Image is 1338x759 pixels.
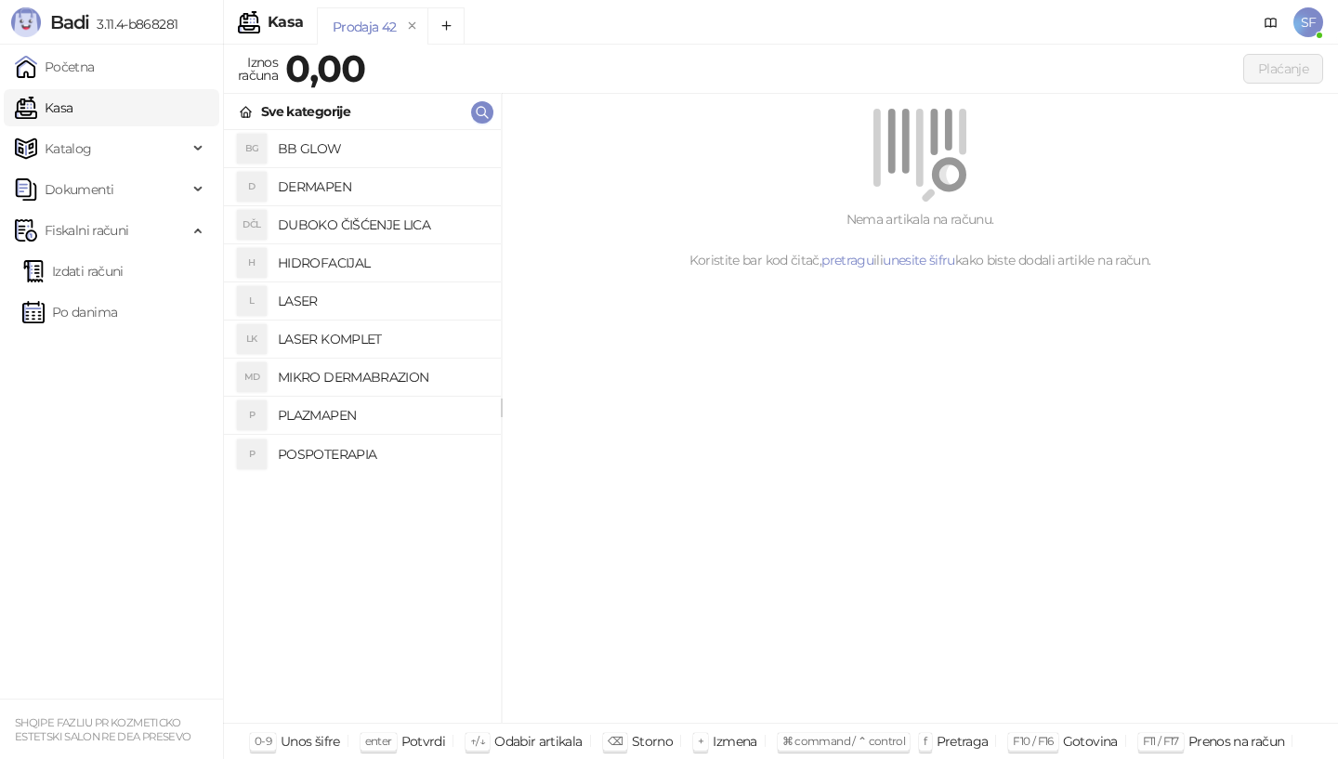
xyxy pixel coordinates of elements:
[22,294,117,331] a: Po danima
[278,134,486,164] h4: BB GLOW
[470,734,485,748] span: ↑/↓
[278,324,486,354] h4: LASER KOMPLET
[278,362,486,392] h4: MIKRO DERMABRAZION
[608,734,623,748] span: ⌫
[782,734,906,748] span: ⌘ command / ⌃ control
[237,439,267,469] div: P
[1256,7,1286,37] a: Dokumentacija
[400,19,425,34] button: remove
[698,734,703,748] span: +
[268,15,303,30] div: Kasa
[285,46,365,91] strong: 0,00
[1188,729,1284,753] div: Prenos na račun
[22,253,124,290] a: Izdati računi
[924,734,926,748] span: f
[427,7,465,45] button: Add tab
[261,101,350,122] div: Sve kategorije
[883,252,955,268] a: unesite šifru
[1143,734,1179,748] span: F11 / F17
[1013,734,1053,748] span: F10 / F16
[237,400,267,430] div: P
[278,210,486,240] h4: DUBOKO ČIŠĆENJE LICA
[50,11,89,33] span: Badi
[281,729,340,753] div: Unos šifre
[237,286,267,316] div: L
[821,252,873,268] a: pretragu
[15,48,95,85] a: Početna
[224,130,501,723] div: grid
[15,89,72,126] a: Kasa
[333,17,397,37] div: Prodaja 42
[401,729,446,753] div: Potvrdi
[1293,7,1323,37] span: SF
[237,324,267,354] div: LK
[713,729,756,753] div: Izmena
[524,209,1316,270] div: Nema artikala na računu. Koristite bar kod čitač, ili kako biste dodali artikle na račun.
[632,729,673,753] div: Storno
[11,7,41,37] img: Logo
[937,729,989,753] div: Pretraga
[278,439,486,469] h4: POSPOTERAPIA
[278,172,486,202] h4: DERMAPEN
[89,16,177,33] span: 3.11.4-b868281
[278,286,486,316] h4: LASER
[45,130,92,167] span: Katalog
[237,210,267,240] div: DČL
[45,171,113,208] span: Dokumenti
[1243,54,1323,84] button: Plaćanje
[278,248,486,278] h4: HIDROFACIJAL
[1063,729,1118,753] div: Gotovina
[237,248,267,278] div: H
[255,734,271,748] span: 0-9
[45,212,128,249] span: Fiskalni računi
[494,729,582,753] div: Odabir artikala
[15,716,190,743] small: SHQIPE FAZLIU PR KOZMETICKO ESTETSKI SALON RE DEA PRESEVO
[237,362,267,392] div: MD
[234,50,282,87] div: Iznos računa
[365,734,392,748] span: enter
[237,172,267,202] div: D
[278,400,486,430] h4: PLAZMAPEN
[237,134,267,164] div: BG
